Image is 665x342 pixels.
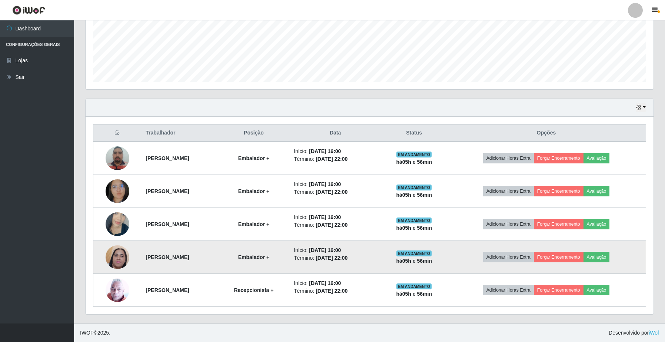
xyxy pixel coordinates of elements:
[80,329,110,337] span: © 2025 .
[583,285,610,295] button: Avaliação
[316,222,348,228] time: [DATE] 22:00
[294,147,377,155] li: Início:
[106,203,129,245] img: 1751387088285.jpeg
[396,218,432,223] span: EM ANDAMENTO
[583,153,610,163] button: Avaliação
[534,186,583,196] button: Forçar Encerramento
[309,280,341,286] time: [DATE] 16:00
[649,330,659,336] a: iWof
[238,188,269,194] strong: Embalador +
[609,329,659,337] span: Desenvolvido por
[106,142,129,174] img: 1686264689334.jpeg
[483,252,534,262] button: Adicionar Horas Extra
[289,124,381,142] th: Data
[218,124,289,142] th: Posição
[106,278,129,302] img: 1702413262661.jpeg
[396,258,432,264] strong: há 05 h e 56 min
[483,153,534,163] button: Adicionar Horas Extra
[234,287,273,293] strong: Recepcionista +
[146,221,189,227] strong: [PERSON_NAME]
[294,180,377,188] li: Início:
[294,221,377,229] li: Término:
[309,148,341,154] time: [DATE] 16:00
[534,219,583,229] button: Forçar Encerramento
[316,189,348,195] time: [DATE] 22:00
[396,185,432,190] span: EM ANDAMENTO
[106,176,129,206] img: 1718418094878.jpeg
[309,181,341,187] time: [DATE] 16:00
[316,288,348,294] time: [DATE] 22:00
[146,287,189,293] strong: [PERSON_NAME]
[238,254,269,260] strong: Embalador +
[583,252,610,262] button: Avaliação
[294,213,377,221] li: Início:
[80,330,94,336] span: IWOF
[146,155,189,161] strong: [PERSON_NAME]
[534,285,583,295] button: Forçar Encerramento
[583,219,610,229] button: Avaliação
[106,231,129,283] img: 1739383182576.jpeg
[238,155,269,161] strong: Embalador +
[146,188,189,194] strong: [PERSON_NAME]
[146,254,189,260] strong: [PERSON_NAME]
[309,214,341,220] time: [DATE] 16:00
[396,192,432,198] strong: há 05 h e 56 min
[294,155,377,163] li: Término:
[396,159,432,165] strong: há 05 h e 56 min
[534,252,583,262] button: Forçar Encerramento
[396,225,432,231] strong: há 05 h e 56 min
[12,6,45,15] img: CoreUI Logo
[381,124,447,142] th: Status
[447,124,646,142] th: Opções
[238,221,269,227] strong: Embalador +
[396,250,432,256] span: EM ANDAMENTO
[483,219,534,229] button: Adicionar Horas Extra
[396,152,432,157] span: EM ANDAMENTO
[294,246,377,254] li: Início:
[294,188,377,196] li: Término:
[294,279,377,287] li: Início:
[294,254,377,262] li: Término:
[396,283,432,289] span: EM ANDAMENTO
[316,156,348,162] time: [DATE] 22:00
[316,255,348,261] time: [DATE] 22:00
[583,186,610,196] button: Avaliação
[396,291,432,297] strong: há 05 h e 56 min
[483,186,534,196] button: Adicionar Horas Extra
[534,153,583,163] button: Forçar Encerramento
[483,285,534,295] button: Adicionar Horas Extra
[294,287,377,295] li: Término:
[141,124,218,142] th: Trabalhador
[309,247,341,253] time: [DATE] 16:00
